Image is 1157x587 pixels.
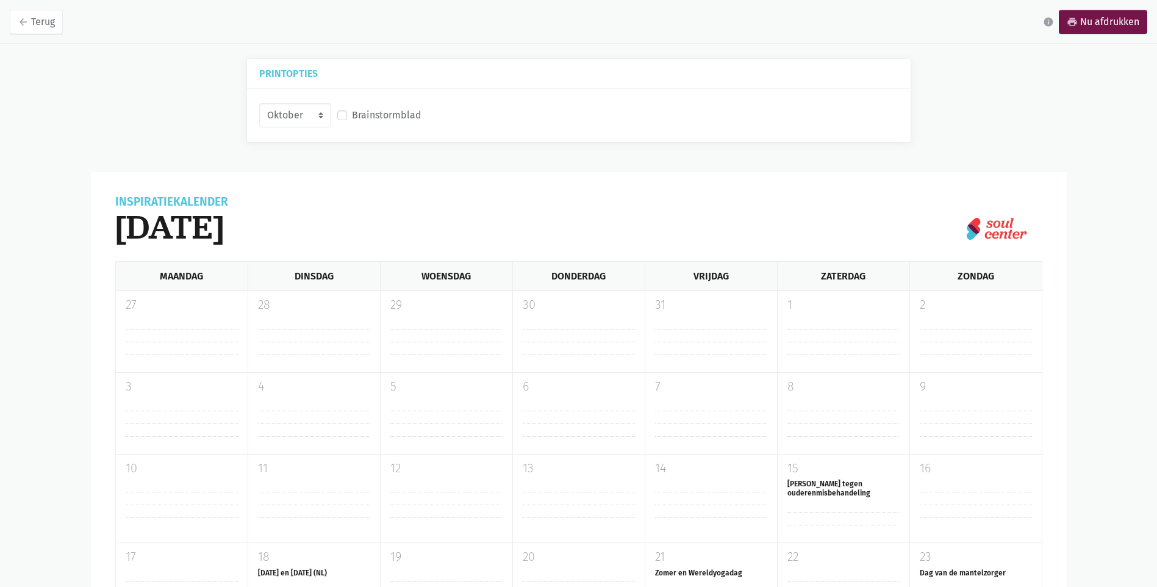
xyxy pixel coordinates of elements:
[655,296,767,314] p: 31
[920,378,1032,396] p: 9
[920,566,1032,577] h6: Dag van de mantelzorger
[248,262,380,290] div: Dinsdag
[126,459,238,478] p: 10
[655,459,767,478] p: 14
[115,262,248,290] div: Maandag
[645,262,777,290] div: Vrijdag
[787,378,900,396] p: 8
[258,548,370,566] p: 18
[390,548,503,566] p: 19
[258,459,370,478] p: 11
[787,296,900,314] p: 1
[1067,16,1078,27] i: print
[258,296,370,314] p: 28
[655,566,767,577] h6: Zomer en Wereldyogadag
[787,548,900,566] p: 22
[512,262,645,290] div: Donderdag
[787,459,900,478] p: 15
[920,459,1032,478] p: 16
[390,378,503,396] p: 5
[655,378,767,396] p: 7
[115,196,228,207] div: Inspiratiekalender
[523,296,635,314] p: 30
[126,296,238,314] p: 27
[390,296,503,314] p: 29
[18,16,29,27] i: arrow_back
[777,262,909,290] div: Zaterdag
[1059,10,1147,34] a: printNu afdrukken
[258,378,370,396] p: 4
[655,548,767,566] p: 21
[259,69,898,78] h5: Printopties
[380,262,512,290] div: Woensdag
[126,378,238,396] p: 3
[523,459,635,478] p: 13
[909,262,1042,290] div: Zondag
[523,548,635,566] p: 20
[1043,16,1054,27] i: info
[787,477,900,497] h6: [PERSON_NAME] tegen ouderenmisbehandeling
[126,548,238,566] p: 17
[10,10,63,34] a: arrow_backTerug
[352,107,421,123] label: Brainstormblad
[523,378,635,396] p: 6
[258,566,370,577] h6: [DATE] en [DATE] (NL)
[390,459,503,478] p: 12
[920,548,1032,566] p: 23
[115,207,228,247] h1: [DATE]
[920,296,1032,314] p: 2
